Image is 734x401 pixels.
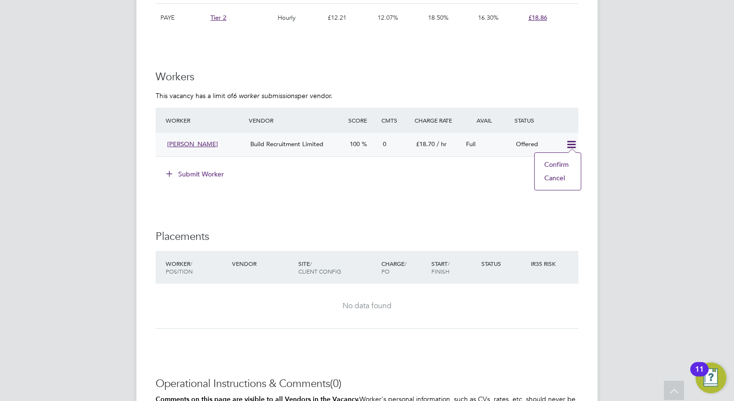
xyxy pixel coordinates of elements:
span: Build Recruitment Limited [250,140,323,148]
em: 6 worker submissions [233,91,297,100]
span: / Finish [431,260,450,275]
div: Status [512,112,578,129]
div: Status [479,255,529,272]
div: Worker [163,255,230,280]
span: Tier 2 [210,13,226,22]
p: This vacancy has a limit of per vendor. [156,91,578,100]
span: 0 [383,140,386,148]
div: Worker [163,112,246,129]
span: Full [466,140,476,148]
div: Charge Rate [412,112,462,129]
div: Charge [379,255,429,280]
span: / PO [381,260,406,275]
span: (0) [330,377,342,390]
div: Start [429,255,479,280]
span: 18.50% [428,13,449,22]
div: Hourly [275,4,325,32]
span: £18.70 [416,140,435,148]
div: IR35 Risk [528,255,562,272]
div: Site [296,255,379,280]
div: Cmts [379,112,412,129]
span: / hr [437,140,447,148]
button: Submit Worker [159,166,232,182]
span: 12.07% [378,13,398,22]
div: PAYE [158,4,208,32]
div: Avail [462,112,512,129]
div: Score [346,112,379,129]
span: / Client Config [298,260,341,275]
span: £18.86 [528,13,547,22]
div: Offered [512,137,562,152]
span: / Position [166,260,193,275]
li: Confirm [539,158,576,171]
h3: Workers [156,70,578,84]
span: 100 [350,140,360,148]
div: No data found [165,301,569,311]
span: [PERSON_NAME] [167,140,218,148]
div: Vendor [230,255,296,272]
div: £12.21 [325,4,375,32]
button: Open Resource Center, 11 new notifications [696,363,726,393]
span: 16.30% [478,13,499,22]
li: Cancel [539,171,576,185]
h3: Operational Instructions & Comments [156,377,578,391]
div: 11 [695,369,704,382]
h3: Placements [156,230,578,244]
div: Vendor [246,112,346,129]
